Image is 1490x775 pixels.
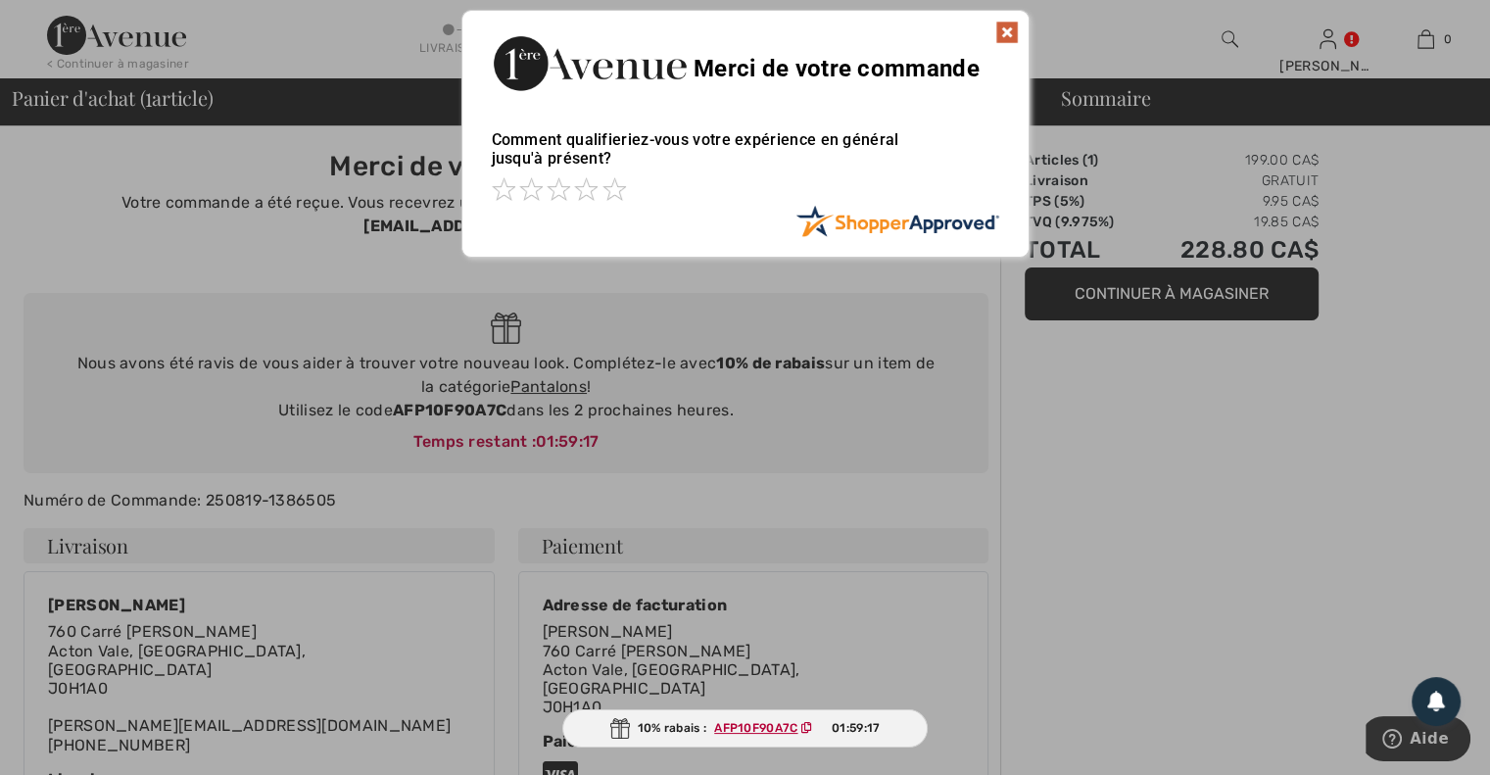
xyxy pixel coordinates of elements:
[714,721,797,735] ins: AFP10F90A7C
[832,719,880,737] span: 01:59:17
[995,21,1019,44] img: x
[492,30,688,96] img: Merci de votre commande
[562,709,929,748] div: 10% rabais :
[44,14,83,31] span: Aide
[694,55,980,82] span: Merci de votre commande
[610,718,630,739] img: Gift.svg
[492,111,999,205] div: Comment qualifieriez-vous votre expérience en général jusqu'à présent?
